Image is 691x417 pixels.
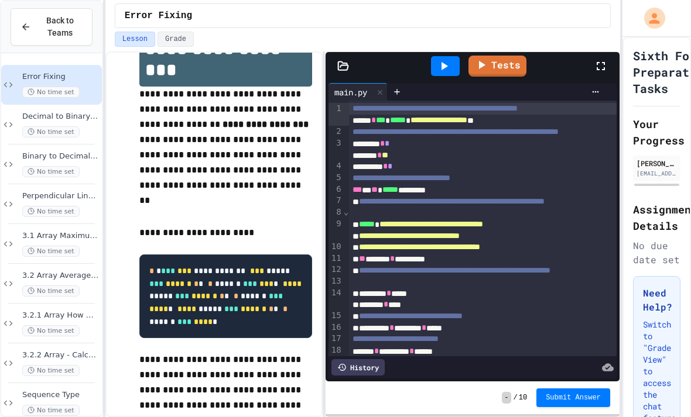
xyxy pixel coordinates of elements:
div: 19 [329,356,343,368]
a: Tests [468,56,526,77]
div: 3 [329,137,343,160]
div: 15 [329,310,343,322]
div: No due date set [633,239,680,267]
div: [EMAIL_ADDRESS][DOMAIN_NAME] [637,169,677,178]
span: Back to Teams [38,15,83,39]
button: Grade [158,32,194,47]
button: Lesson [115,32,155,47]
span: 3.2 Array Average Function [22,271,100,281]
div: main.py [329,86,373,98]
span: No time set [22,246,80,257]
div: 5 [329,172,343,184]
span: - [502,392,511,404]
div: 8 [329,206,343,218]
div: 17 [329,333,343,344]
div: 16 [329,322,343,333]
div: main.py [329,83,388,101]
span: 10 [519,393,527,402]
div: 18 [329,344,343,356]
span: No time set [22,325,80,336]
h2: Assignment Details [633,201,680,234]
span: No time set [22,405,80,416]
button: Submit Answer [536,388,610,407]
div: 2 [329,126,343,137]
span: No time set [22,206,80,217]
span: / [514,393,518,402]
span: Fold line [343,207,349,216]
h2: Your Progress [633,116,680,149]
span: Error Fixing [125,9,192,23]
div: 6 [329,184,343,195]
span: Decimal to Binary Conversion [22,112,100,122]
div: My Account [632,5,668,32]
div: 14 [329,287,343,310]
div: 12 [329,264,343,275]
div: 11 [329,253,343,264]
span: No time set [22,87,80,98]
span: Submit Answer [546,393,601,402]
h3: Need Help? [643,286,671,314]
span: No time set [22,166,80,177]
div: History [331,359,385,375]
span: No time set [22,365,80,376]
div: 1 [329,103,343,126]
div: 10 [329,241,343,253]
div: [PERSON_NAME] [637,158,677,168]
div: 7 [329,195,343,206]
button: Back to Teams [11,8,93,46]
span: 3.2.2 Array - Calculate MODE Function [22,350,100,360]
span: No time set [22,126,80,137]
span: Binary to Decimal Conversion [22,151,100,161]
span: Sequence Type [22,390,100,400]
div: 9 [329,218,343,241]
span: No time set [22,285,80,297]
span: 3.1 Array Maximum Function [22,231,100,241]
div: 4 [329,160,343,172]
span: Perpendicular Line Equation [22,191,100,201]
div: 13 [329,275,343,287]
span: Error Fixing [22,72,100,82]
span: 3.2.1 Array How Many? Function [22,311,100,320]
